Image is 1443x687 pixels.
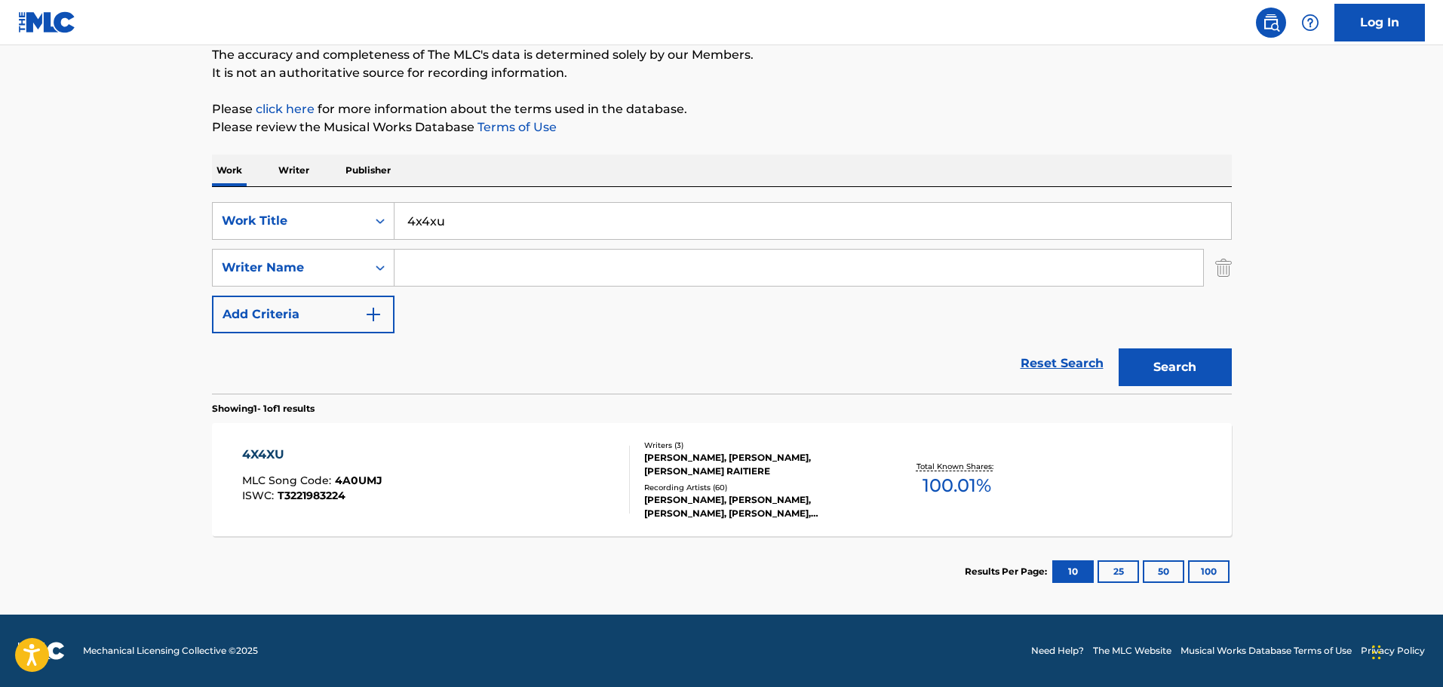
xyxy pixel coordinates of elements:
p: The accuracy and completeness of The MLC's data is determined solely by our Members. [212,46,1232,64]
button: Add Criteria [212,296,395,333]
span: 4A0UMJ [335,474,382,487]
img: MLC Logo [18,11,76,33]
button: 50 [1143,560,1184,583]
a: Log In [1334,4,1425,41]
a: click here [256,102,315,116]
img: 9d2ae6d4665cec9f34b9.svg [364,305,382,324]
div: Help [1295,8,1325,38]
a: 4X4XUMLC Song Code:4A0UMJISWC:T3221983224Writers (3)[PERSON_NAME], [PERSON_NAME], [PERSON_NAME] R... [212,423,1232,536]
a: Need Help? [1031,644,1084,658]
a: Privacy Policy [1361,644,1425,658]
div: Recording Artists ( 60 ) [644,482,872,493]
button: 10 [1052,560,1094,583]
p: Please for more information about the terms used in the database. [212,100,1232,118]
a: Public Search [1256,8,1286,38]
iframe: Chat Widget [1368,615,1443,687]
div: [PERSON_NAME], [PERSON_NAME], [PERSON_NAME] RAITIERE [644,451,872,478]
p: Total Known Shares: [916,461,997,472]
div: Drag [1372,630,1381,675]
p: Please review the Musical Works Database [212,118,1232,136]
span: 100.01 % [923,472,991,499]
form: Search Form [212,202,1232,394]
img: logo [18,642,65,660]
span: T3221983224 [278,489,345,502]
button: Search [1119,348,1232,386]
div: Writer Name [222,259,358,277]
div: Work Title [222,212,358,230]
a: Reset Search [1013,347,1111,380]
span: MLC Song Code : [242,474,335,487]
p: Writer [274,155,314,186]
a: Musical Works Database Terms of Use [1180,644,1352,658]
p: Work [212,155,247,186]
span: Mechanical Licensing Collective © 2025 [83,644,258,658]
p: It is not an authoritative source for recording information. [212,64,1232,82]
p: Results Per Page: [965,565,1051,578]
p: Publisher [341,155,395,186]
button: 100 [1188,560,1230,583]
img: search [1262,14,1280,32]
div: 4X4XU [242,446,382,464]
img: Delete Criterion [1215,249,1232,287]
a: The MLC Website [1093,644,1171,658]
a: Terms of Use [474,120,557,134]
div: [PERSON_NAME], [PERSON_NAME], [PERSON_NAME], [PERSON_NAME], [PERSON_NAME] [644,493,872,520]
p: Showing 1 - 1 of 1 results [212,402,315,416]
div: Writers ( 3 ) [644,440,872,451]
span: ISWC : [242,489,278,502]
img: help [1301,14,1319,32]
button: 25 [1098,560,1139,583]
